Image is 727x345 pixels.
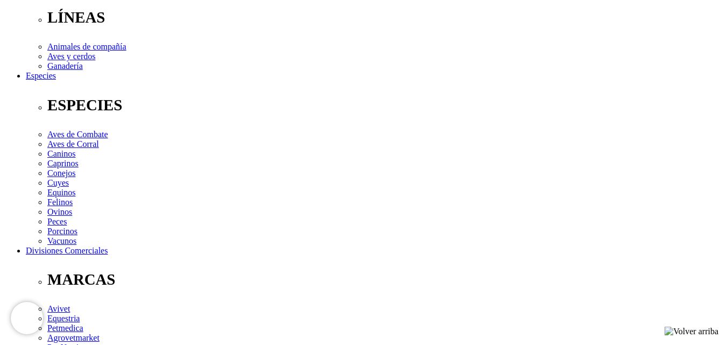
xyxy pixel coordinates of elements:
a: Especies [26,71,56,80]
a: Equinos [47,188,75,197]
a: Felinos [47,198,73,207]
a: Conejos [47,168,75,178]
a: Aves de Combate [47,130,108,139]
p: MARCAS [47,271,723,288]
a: Ovinos [47,207,72,216]
iframe: Brevo live chat [11,302,43,334]
a: Animales de compañía [47,42,126,51]
a: Peces [47,217,67,226]
img: Volver arriba [665,327,718,336]
a: Porcinos [47,227,77,236]
a: Petmedica [47,323,83,333]
a: Aves y cerdos [47,52,95,61]
a: Equestria [47,314,80,323]
p: LÍNEAS [47,9,723,26]
p: ESPECIES [47,96,723,114]
a: Avivet [47,304,70,313]
a: Agrovetmarket [47,333,100,342]
a: Caninos [47,149,75,158]
a: Aves de Corral [47,139,99,149]
a: Ganadería [47,61,83,71]
a: Divisiones Comerciales [26,246,108,255]
a: Caprinos [47,159,79,168]
a: Cuyes [47,178,69,187]
a: Vacunos [47,236,76,245]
